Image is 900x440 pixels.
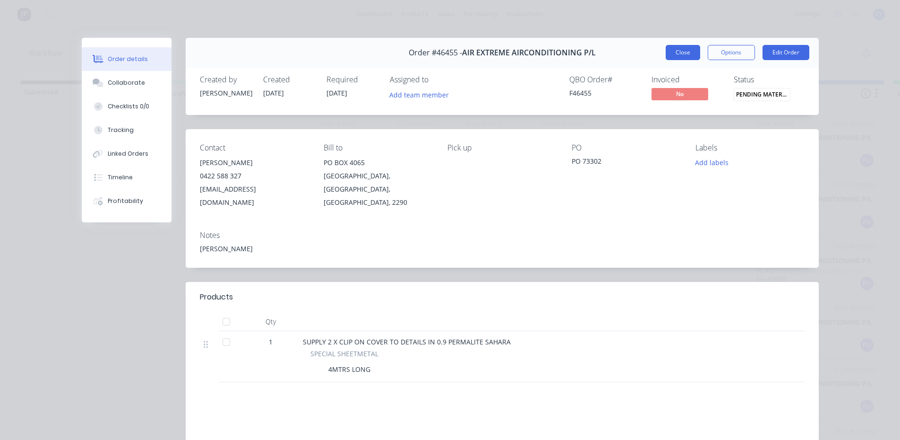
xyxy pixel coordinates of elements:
[666,45,700,60] button: Close
[569,88,640,98] div: F46455
[326,75,378,84] div: Required
[326,88,347,97] span: [DATE]
[695,143,804,152] div: Labels
[384,88,454,101] button: Add team member
[409,48,462,57] span: Order #46455 -
[108,55,148,63] div: Order details
[572,156,680,169] div: PO 73302
[462,48,596,57] span: AIR EXTREME AIRCONDITIONING P/L
[82,95,171,118] button: Checklists 0/0
[82,47,171,71] button: Order details
[324,143,432,152] div: Bill to
[651,75,722,84] div: Invoiced
[763,45,809,60] button: Edit Order
[324,156,432,209] div: PO BOX 4065[GEOGRAPHIC_DATA], [GEOGRAPHIC_DATA], [GEOGRAPHIC_DATA], 2290
[200,75,252,84] div: Created by
[200,244,805,254] div: [PERSON_NAME]
[734,75,805,84] div: Status
[108,173,133,182] div: Timeline
[108,79,145,87] div: Collaborate
[200,156,309,209] div: [PERSON_NAME]0422 588 327[EMAIL_ADDRESS][DOMAIN_NAME]
[690,156,734,169] button: Add labels
[200,169,309,183] div: 0422 588 327
[324,156,432,169] div: PO BOX 4065
[734,88,790,103] button: PENDING MATERIA...
[324,169,432,209] div: [GEOGRAPHIC_DATA], [GEOGRAPHIC_DATA], [GEOGRAPHIC_DATA], 2290
[108,102,149,111] div: Checklists 0/0
[108,150,148,158] div: Linked Orders
[82,118,171,142] button: Tracking
[242,312,299,331] div: Qty
[108,126,134,134] div: Tracking
[447,143,556,152] div: Pick up
[263,88,284,97] span: [DATE]
[82,189,171,213] button: Profitability
[269,337,273,347] span: 1
[200,183,309,209] div: [EMAIL_ADDRESS][DOMAIN_NAME]
[108,197,143,205] div: Profitability
[708,45,755,60] button: Options
[734,88,790,101] span: PENDING MATERIA...
[572,143,680,152] div: PO
[569,75,640,84] div: QBO Order #
[82,166,171,189] button: Timeline
[263,75,315,84] div: Created
[82,71,171,95] button: Collaborate
[325,362,374,376] div: 4MTRS LONG
[310,349,378,359] span: SPECIAL SHEETMETAL
[200,88,252,98] div: [PERSON_NAME]
[303,337,511,346] span: SUPPLY 2 X CLIP ON COVER TO DETAILS IN 0.9 PERMALITE SAHARA
[390,75,484,84] div: Assigned to
[651,88,708,100] span: No
[390,88,454,101] button: Add team member
[200,156,309,169] div: [PERSON_NAME]
[200,143,309,152] div: Contact
[82,142,171,166] button: Linked Orders
[200,291,233,303] div: Products
[200,231,805,240] div: Notes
